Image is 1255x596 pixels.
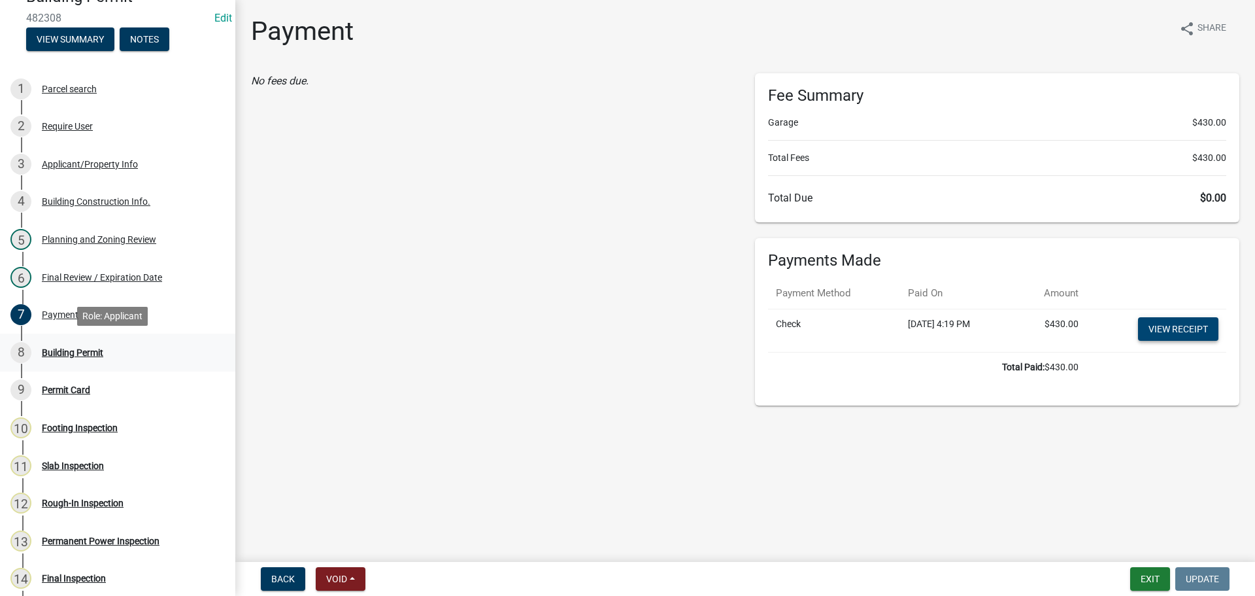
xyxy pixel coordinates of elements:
[26,12,209,24] span: 482308
[42,84,97,94] div: Parcel search
[271,574,295,584] span: Back
[768,278,900,309] th: Payment Method
[10,417,31,438] div: 10
[42,461,104,470] div: Slab Inspection
[42,310,78,319] div: Payment
[1013,309,1086,352] td: $430.00
[10,116,31,137] div: 2
[10,379,31,400] div: 9
[1197,21,1226,37] span: Share
[10,154,31,175] div: 3
[768,192,1226,204] h6: Total Due
[77,307,148,326] div: Role: Applicant
[10,191,31,212] div: 4
[10,342,31,363] div: 8
[768,86,1226,105] h6: Fee Summary
[1169,16,1237,41] button: shareShare
[214,12,232,24] a: Edit
[1200,192,1226,204] span: $0.00
[10,531,31,552] div: 13
[768,352,1086,382] td: $430.00
[10,229,31,250] div: 5
[251,16,354,47] h1: Payment
[10,304,31,325] div: 7
[42,348,103,357] div: Building Permit
[768,251,1226,270] h6: Payments Made
[900,309,1013,352] td: [DATE] 4:19 PM
[1130,567,1170,591] button: Exit
[42,197,150,206] div: Building Construction Info.
[768,309,900,352] td: Check
[768,151,1226,165] li: Total Fees
[1175,567,1230,591] button: Update
[1192,116,1226,130] span: $430.00
[1179,21,1195,37] i: share
[1192,151,1226,165] span: $430.00
[120,35,169,45] wm-modal-confirm: Notes
[10,455,31,476] div: 11
[1186,574,1219,584] span: Update
[42,160,138,169] div: Applicant/Property Info
[26,27,114,51] button: View Summary
[120,27,169,51] button: Notes
[10,568,31,589] div: 14
[326,574,347,584] span: Void
[10,267,31,288] div: 6
[900,278,1013,309] th: Paid On
[768,116,1226,130] li: Garage
[42,122,93,131] div: Require User
[1138,317,1218,341] a: View receipt
[42,385,90,394] div: Permit Card
[42,499,124,508] div: Rough-In Inspection
[1013,278,1086,309] th: Amount
[10,493,31,514] div: 12
[42,574,106,583] div: Final Inspection
[42,536,159,546] div: Permanent Power Inspection
[42,423,118,432] div: Footing Inspection
[10,79,31,99] div: 1
[214,12,232,24] wm-modal-confirm: Edit Application Number
[26,35,114,45] wm-modal-confirm: Summary
[42,235,156,244] div: Planning and Zoning Review
[42,273,162,282] div: Final Review / Expiration Date
[316,567,365,591] button: Void
[1002,362,1045,372] b: Total Paid:
[251,75,309,87] i: No fees due.
[261,567,305,591] button: Back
